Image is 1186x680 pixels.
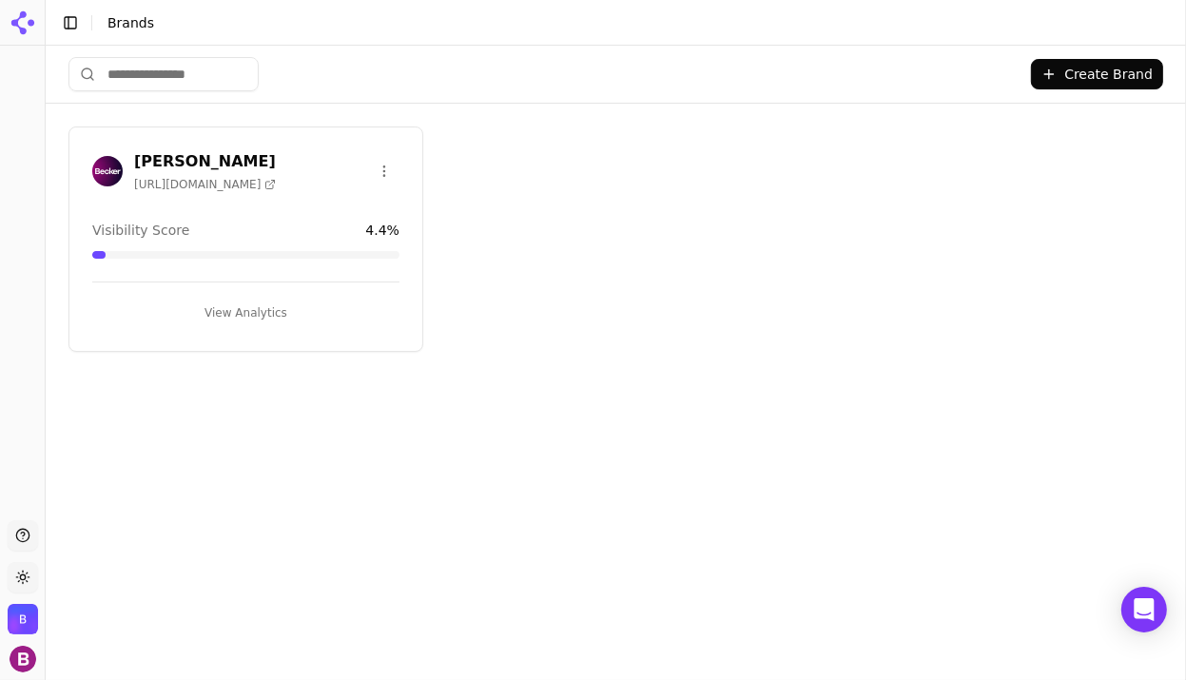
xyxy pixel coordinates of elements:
img: Becker [92,156,123,186]
button: View Analytics [92,298,399,328]
h3: [PERSON_NAME] [134,150,276,173]
img: Becker [8,604,38,634]
div: Open Intercom Messenger [1121,587,1167,632]
img: Becker [10,646,36,672]
span: 4.4 % [365,221,399,240]
span: Brands [107,15,154,30]
button: Create Brand [1031,59,1163,89]
button: Open user button [10,646,36,672]
button: Open organization switcher [8,604,38,634]
span: [URL][DOMAIN_NAME] [134,177,276,192]
nav: breadcrumb [107,13,1133,32]
span: Visibility Score [92,221,189,240]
